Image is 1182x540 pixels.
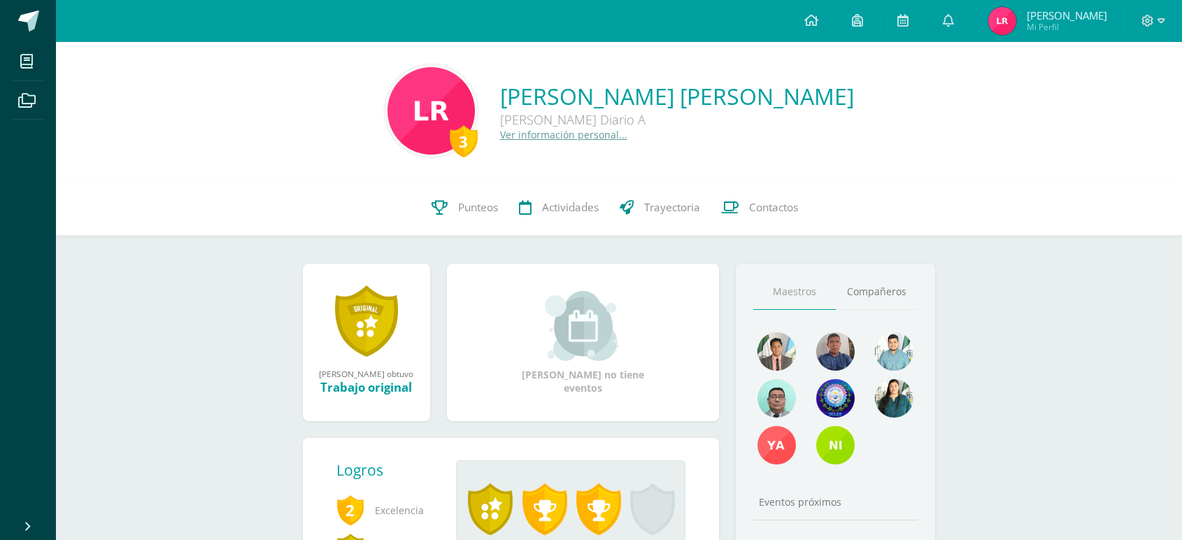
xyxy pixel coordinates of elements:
[513,291,653,395] div: [PERSON_NAME] no tiene eventos
[336,491,434,530] span: Excelencia
[421,180,508,236] a: Punteos
[458,200,498,215] span: Punteos
[317,368,416,379] div: [PERSON_NAME] obtuvo
[836,274,918,310] a: Compañeros
[1027,21,1107,33] span: Mi Perfil
[387,67,475,155] img: 1b26c3c0b972243a58e268f6956c96ba.png
[609,180,711,236] a: Trayectoria
[749,200,798,215] span: Contactos
[450,125,478,157] div: 3
[816,332,855,371] img: 15ead7f1e71f207b867fb468c38fe54e.png
[757,426,796,464] img: f1de0090d169917daf4d0a2768869178.png
[500,128,627,141] a: Ver información personal...
[753,274,836,310] a: Maestros
[753,495,918,509] div: Eventos próximos
[545,291,621,361] img: event_small.png
[757,379,796,418] img: 3e108a040f21997f7e52dfe8a4f5438d.png
[644,200,700,215] span: Trayectoria
[542,200,599,215] span: Actividades
[816,379,855,418] img: dc2fb6421a228f6616e653f2693e2525.png
[711,180,809,236] a: Contactos
[500,111,854,128] div: [PERSON_NAME] Diario A
[336,460,446,480] div: Logros
[1027,8,1107,22] span: [PERSON_NAME]
[988,7,1016,35] img: 964ca9894ede580144e497e08e3aa946.png
[317,379,416,395] div: Trabajo original
[508,180,609,236] a: Actividades
[875,332,913,371] img: 0f63e8005e7200f083a8d258add6f512.png
[875,379,913,418] img: 978d87b925d35904a78869fb8ac2cdd4.png
[336,494,364,526] span: 2
[500,81,854,111] a: [PERSON_NAME] [PERSON_NAME]
[757,332,796,371] img: 2c4dff0c710b6a35061898d297a91252.png
[816,426,855,464] img: 00ff0eba9913da2ba50adc7cb613cb2a.png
